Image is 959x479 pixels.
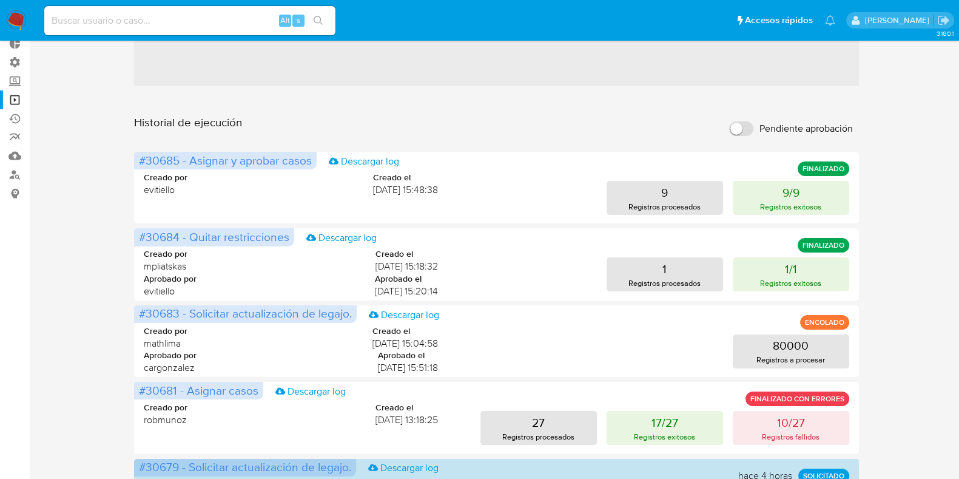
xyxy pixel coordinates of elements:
[864,15,933,26] p: julian.lasala@mercadolibre.com
[44,13,335,29] input: Buscar usuario o caso...
[297,15,300,26] span: s
[306,12,331,29] button: search-icon
[937,14,950,27] a: Salir
[745,14,813,27] span: Accesos rápidos
[825,15,835,25] a: Notificaciones
[280,15,290,26] span: Alt
[936,29,953,38] span: 3.160.1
